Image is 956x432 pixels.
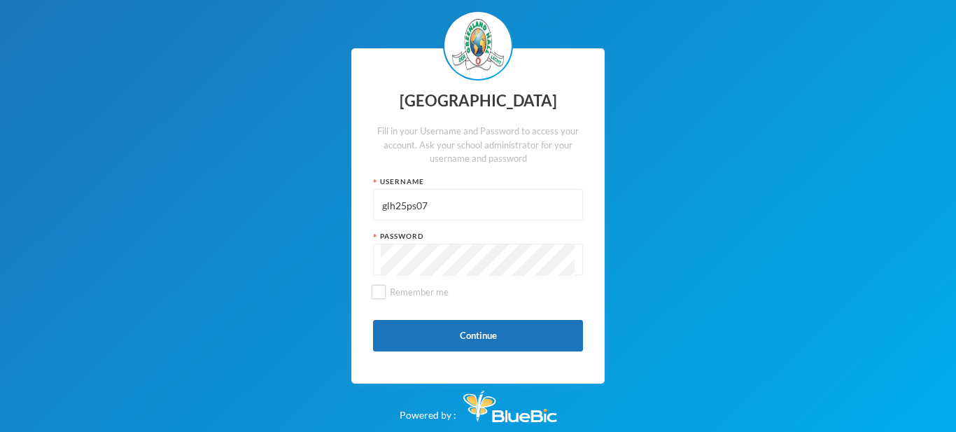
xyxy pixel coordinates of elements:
img: Bluebic [463,391,557,422]
button: Continue [373,320,583,351]
div: Password [373,231,583,242]
span: Remember me [384,286,454,298]
div: Username [373,176,583,187]
div: Powered by : [400,384,557,422]
div: [GEOGRAPHIC_DATA] [373,88,583,115]
div: Fill in your Username and Password to access your account. Ask your school administrator for your... [373,125,583,166]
